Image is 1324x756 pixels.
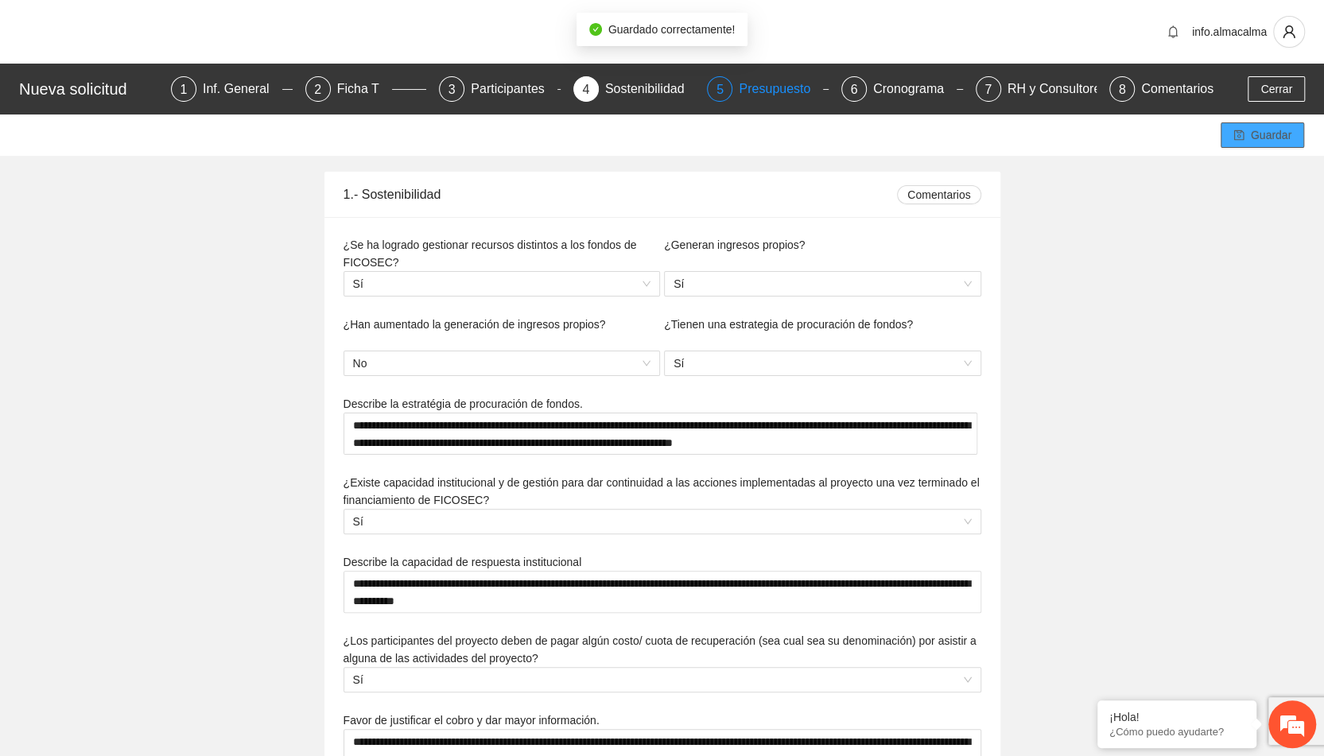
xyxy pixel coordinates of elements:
span: Cerrar [1260,80,1292,98]
span: Favor de justificar el cobro y dar mayor información. [344,714,606,727]
span: 5 [716,83,724,96]
div: Nueva solicitud [19,76,161,102]
span: bell [1161,25,1185,38]
span: ¿Han aumentado la generación de ingresos propios? [344,318,612,331]
div: 4Sostenibilidad [573,76,695,102]
span: ¿Se ha logrado gestionar recursos distintos a los fondos de FICOSEC? [344,238,637,269]
span: Sí [353,272,651,296]
button: Comentarios [897,185,980,204]
span: Guardado correctamente! [608,23,736,36]
div: Comentarios [1141,76,1213,102]
div: RH y Consultores [1008,76,1120,102]
div: Presupuesto [739,76,823,102]
span: Estamos en línea. [92,212,219,373]
div: 1Inf. General [171,76,293,102]
span: ¿Generan ingresos propios? [664,238,811,251]
span: save [1233,130,1244,142]
button: user [1273,16,1305,48]
span: user [1274,25,1304,39]
span: check-circle [589,23,602,36]
button: Cerrar [1248,76,1305,102]
span: 1 [181,83,188,96]
div: 5Presupuesto [707,76,829,102]
div: Ficha T [337,76,392,102]
div: ¡Hola! [1109,711,1244,723]
span: Guardar [1251,126,1291,144]
button: bell [1160,19,1186,45]
div: Participantes [471,76,557,102]
span: Describe la estratégia de procuración de fondos. [344,397,589,410]
span: Sí [353,668,972,692]
span: 2 [314,83,321,96]
span: Comentarios [907,186,970,204]
span: 3 [448,83,456,96]
div: Inf. General [203,76,282,102]
span: ¿Existe capacidad institucional y de gestión para dar continuidad a las acciones implementadas al... [344,476,980,506]
span: No [353,351,651,375]
span: Sí [353,510,972,533]
span: ¿Los participantes del proyecto deben de pagar algún costo/ cuota de recuperación (sea cual sea s... [344,634,976,665]
span: 6 [851,83,858,96]
span: 7 [984,83,992,96]
div: 7RH y Consultores [976,76,1097,102]
span: ¿Tienen una estrategia de procuración de fondos? [664,318,919,331]
div: Cronograma [873,76,957,102]
span: info.almacalma [1192,25,1267,38]
span: Sí [674,272,972,296]
div: Chatee con nosotros ahora [83,81,267,102]
button: saveGuardar [1221,122,1304,148]
textarea: Escriba su mensaje y pulse “Intro” [8,434,303,490]
span: Sí [674,351,972,375]
span: Describe la capacidad de respuesta institucional [344,556,588,568]
div: 2Ficha T [305,76,427,102]
div: 6Cronograma [841,76,963,102]
span: 1.- Sostenibilidad [344,188,448,201]
div: 3Participantes [439,76,561,102]
div: Minimizar ventana de chat en vivo [261,8,299,46]
div: Sostenibilidad [605,76,697,102]
span: 4 [582,83,589,96]
div: 8Comentarios [1109,76,1213,102]
span: 8 [1119,83,1126,96]
p: ¿Cómo puedo ayudarte? [1109,726,1244,738]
